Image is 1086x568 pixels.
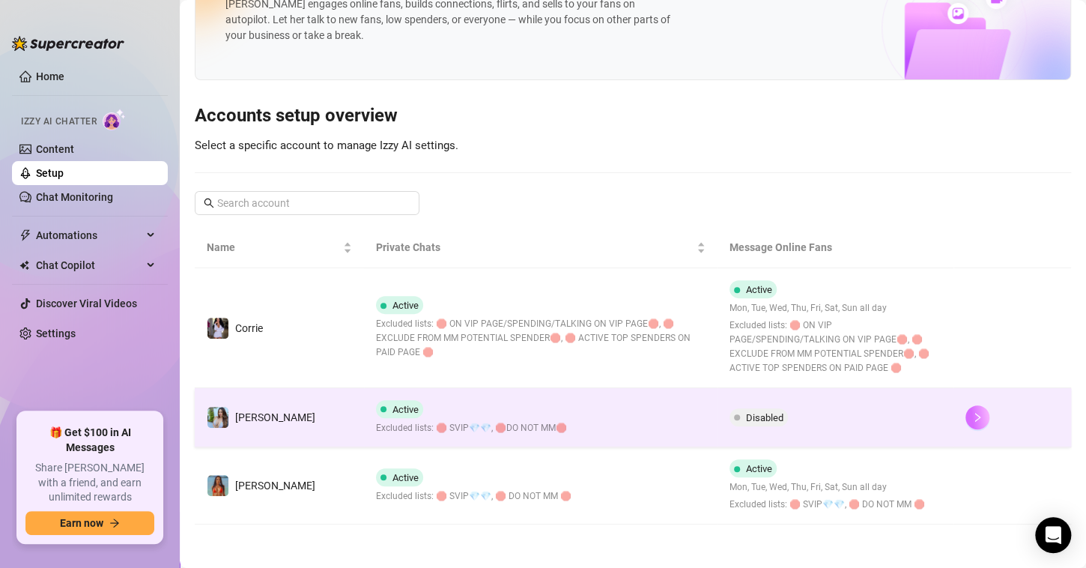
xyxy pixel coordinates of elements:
[36,253,142,277] span: Chat Copilot
[204,198,214,208] span: search
[36,70,64,82] a: Home
[207,475,228,496] img: Rebecca
[19,229,31,241] span: thunderbolt
[729,318,941,375] span: Excluded lists: 🛑 ON VIP PAGE/SPENDING/TALKING ON VIP PAGE🛑, 🛑EXCLUDE FROM MM POTENTIAL SPENDER🛑,...
[376,489,571,504] span: Excluded lists: 🛑 SVIP💎💎, 🛑 DO NOT MM 🛑
[109,518,120,528] span: arrow-right
[195,104,1071,128] h3: Accounts setup overview
[217,195,398,211] input: Search account
[392,404,419,415] span: Active
[36,297,137,309] a: Discover Viral Videos
[746,463,772,474] span: Active
[376,421,567,435] span: Excluded lists: 🛑 SVIP💎💎, 🛑DO NOT MM🛑
[392,300,419,311] span: Active
[392,472,419,483] span: Active
[376,317,706,360] span: Excluded lists: 🛑 ON VIP PAGE/SPENDING/TALKING ON VIP PAGE🛑, 🛑EXCLUDE FROM MM POTENTIAL SPENDER🛑,...
[25,426,154,455] span: 🎁 Get $100 in AI Messages
[103,109,126,130] img: AI Chatter
[36,327,76,339] a: Settings
[376,239,694,256] span: Private Chats
[972,412,983,423] span: right
[25,511,154,535] button: Earn nowarrow-right
[235,480,315,492] span: [PERSON_NAME]
[195,227,364,268] th: Name
[36,167,64,179] a: Setup
[207,239,340,256] span: Name
[1035,517,1071,553] div: Open Intercom Messenger
[36,223,142,247] span: Automations
[25,461,154,505] span: Share [PERSON_NAME] with a friend, and earn unlimited rewards
[235,322,263,334] span: Corrie
[21,115,97,129] span: Izzy AI Chatter
[60,517,103,529] span: Earn now
[718,227,953,268] th: Message Online Fans
[207,318,228,339] img: Corrie
[729,480,925,495] span: Mon, Tue, Wed, Thu, Fri, Sat, Sun all day
[746,284,772,295] span: Active
[729,301,941,315] span: Mon, Tue, Wed, Thu, Fri, Sat, Sun all day
[746,412,783,423] span: Disabled
[36,143,74,155] a: Content
[36,191,113,203] a: Chat Monitoring
[965,405,989,429] button: right
[235,411,315,423] span: [PERSON_NAME]
[729,498,925,512] span: Excluded lists: 🛑 SVIP💎💎, 🛑 DO NOT MM 🛑
[195,139,458,152] span: Select a specific account to manage Izzy AI settings.
[207,407,228,428] img: Gracie
[364,227,718,268] th: Private Chats
[19,260,29,271] img: Chat Copilot
[12,36,124,51] img: logo-BBDzfeDw.svg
